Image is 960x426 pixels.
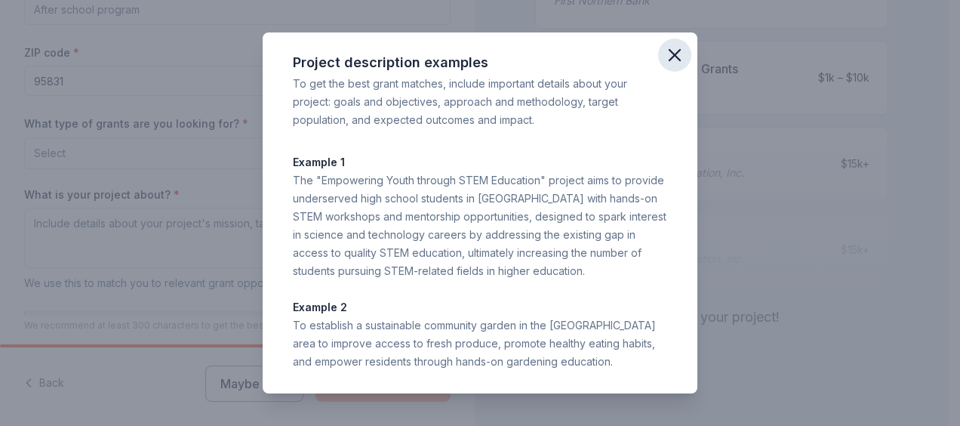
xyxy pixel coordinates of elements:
[293,171,667,280] div: The "Empowering Youth through STEM Education" project aims to provide underserved high school stu...
[293,316,667,371] div: To establish a sustainable community garden in the [GEOGRAPHIC_DATA] area to improve access to fr...
[293,298,667,316] p: Example 2
[293,75,667,129] div: To get the best grant matches, include important details about your project: goals and objectives...
[293,51,667,75] div: Project description examples
[293,153,667,171] p: Example 1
